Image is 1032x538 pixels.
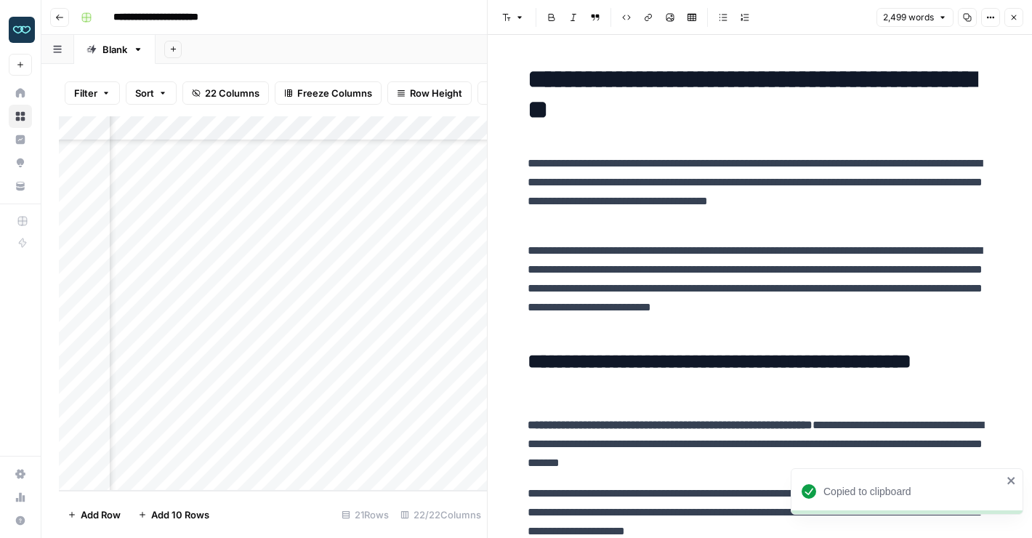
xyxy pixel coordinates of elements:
[876,8,954,27] button: 2,499 words
[9,17,35,43] img: Zola Inc Logo
[151,507,209,522] span: Add 10 Rows
[9,128,32,151] a: Insights
[81,507,121,522] span: Add Row
[1007,475,1017,486] button: close
[9,12,32,48] button: Workspace: Zola Inc
[182,81,269,105] button: 22 Columns
[102,42,127,57] div: Blank
[336,503,395,526] div: 21 Rows
[275,81,382,105] button: Freeze Columns
[9,486,32,509] a: Usage
[9,105,32,128] a: Browse
[135,86,154,100] span: Sort
[9,174,32,198] a: Your Data
[74,35,156,64] a: Blank
[59,503,129,526] button: Add Row
[9,151,32,174] a: Opportunities
[9,81,32,105] a: Home
[205,86,259,100] span: 22 Columns
[883,11,934,24] span: 2,499 words
[9,462,32,486] a: Settings
[129,503,218,526] button: Add 10 Rows
[74,86,97,100] span: Filter
[126,81,177,105] button: Sort
[410,86,462,100] span: Row Height
[9,509,32,532] button: Help + Support
[297,86,372,100] span: Freeze Columns
[823,484,1002,499] div: Copied to clipboard
[387,81,472,105] button: Row Height
[395,503,487,526] div: 22/22 Columns
[65,81,120,105] button: Filter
